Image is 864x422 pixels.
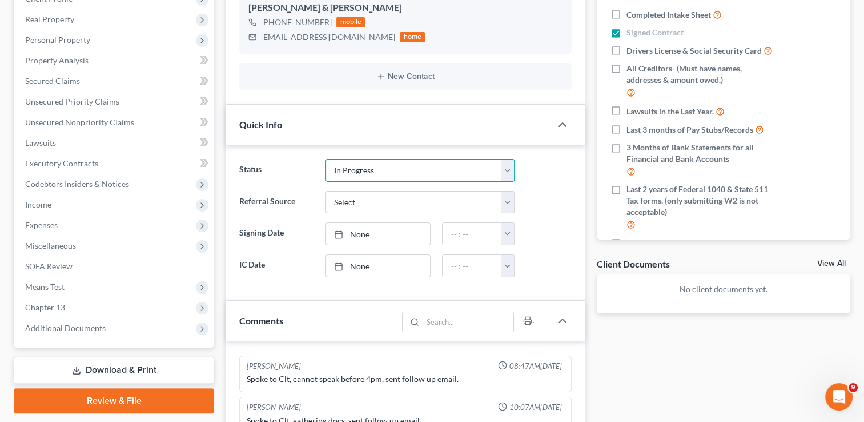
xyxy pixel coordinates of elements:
div: Client Documents [597,258,670,270]
span: Expenses [25,220,58,230]
a: Download & Print [14,357,214,384]
a: Unsecured Nonpriority Claims [16,112,214,133]
span: Last 2 years of Federal 1040 & State 511 Tax forms. (only submitting W2 is not acceptable) [626,184,777,218]
span: Chapter 13 [25,302,65,312]
span: 10:07AM[DATE] [509,402,562,413]
span: Unsecured Priority Claims [25,97,119,106]
a: Unsecured Priority Claims [16,91,214,112]
div: Spoke to Clt, cannot speak before 4pm, sent follow up email. [247,373,564,385]
span: Real Property [25,14,74,24]
span: Property Analysis [25,55,89,65]
a: Lawsuits [16,133,214,153]
iframe: Intercom live chat [825,383,853,411]
label: Signing Date [234,222,319,245]
span: 08:47AM[DATE] [509,361,562,372]
span: 3 Months of Bank Statements for all Financial and Bank Accounts [626,142,777,165]
div: [PERSON_NAME] & [PERSON_NAME] [248,1,562,15]
a: Executory Contracts [16,153,214,174]
a: None [326,223,431,245]
span: Codebtors Insiders & Notices [25,179,129,189]
div: [PERSON_NAME] [247,361,301,372]
label: Status [234,159,319,182]
span: Comments [239,315,283,326]
span: SOFA Review [25,261,73,271]
div: [EMAIL_ADDRESS][DOMAIN_NAME] [261,31,395,43]
span: Real Property Deeds and Mortgages [626,238,753,249]
a: None [326,255,431,277]
span: Lawsuits in the Last Year. [626,106,714,117]
span: Miscellaneous [25,241,76,250]
div: [PHONE_NUMBER] [261,17,332,28]
span: Lawsuits [25,138,56,148]
span: Completed Intake Sheet [626,9,711,21]
a: Review & File [14,388,214,413]
div: mobile [336,17,365,27]
label: IC Date [234,254,319,277]
span: Income [25,200,51,209]
a: Secured Claims [16,71,214,91]
span: Signed Contract [626,27,684,38]
span: All Creditors- (Must have names, addresses & amount owed.) [626,63,777,86]
span: 9 [849,383,858,392]
a: Property Analysis [16,50,214,71]
button: New Contact [248,72,562,81]
span: Additional Documents [25,323,106,333]
span: Last 3 months of Pay Stubs/Records [626,124,753,136]
span: Unsecured Nonpriority Claims [25,117,134,127]
label: Referral Source [234,191,319,214]
div: [PERSON_NAME] [247,402,301,413]
span: Personal Property [25,35,90,45]
span: Quick Info [239,119,282,130]
span: Secured Claims [25,76,80,86]
a: SOFA Review [16,256,214,277]
input: Search... [423,312,513,332]
span: Executory Contracts [25,158,98,168]
span: Means Test [25,282,65,292]
span: Drivers License & Social Security Card [626,45,762,57]
input: -- : -- [443,255,501,277]
div: home [400,32,425,42]
p: No client documents yet. [606,284,841,295]
a: View All [817,260,846,268]
input: -- : -- [443,223,501,245]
